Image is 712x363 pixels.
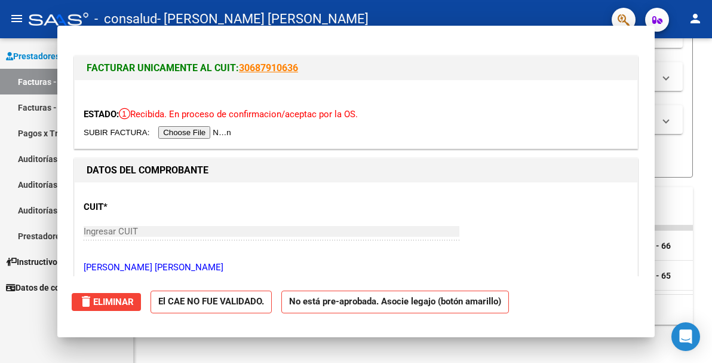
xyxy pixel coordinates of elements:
[239,62,298,74] a: 30687910636
[671,322,700,351] div: Open Intercom Messenger
[688,11,702,26] mat-icon: person
[10,11,24,26] mat-icon: menu
[72,293,141,311] button: Eliminar
[84,261,628,274] p: [PERSON_NAME] [PERSON_NAME]
[151,291,272,314] strong: El CAE NO FUE VALIDADO.
[157,6,369,32] span: - [PERSON_NAME] [PERSON_NAME]
[87,62,239,74] span: FACTURAR UNICAMENTE AL CUIT:
[6,255,62,269] span: Instructivos
[119,109,358,120] span: Recibida. En proceso de confirmacion/aceptac por la OS.
[281,291,509,314] strong: No está pre-aprobada. Asocie legajo (botón amarillo)
[79,297,134,307] span: Eliminar
[87,164,208,176] strong: DATOS DEL COMPROBANTE
[84,200,247,214] p: CUIT
[94,6,157,32] span: - consalud
[84,109,119,120] span: ESTADO:
[6,50,115,63] span: Prestadores / Proveedores
[6,281,84,294] span: Datos de contacto
[79,294,93,309] mat-icon: delete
